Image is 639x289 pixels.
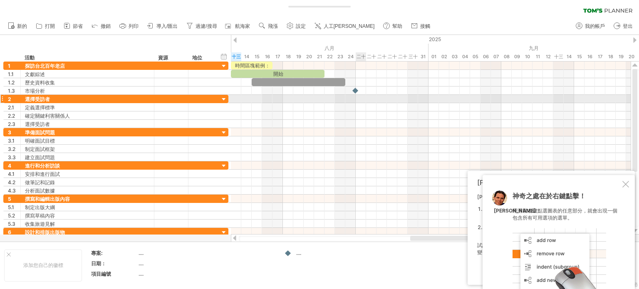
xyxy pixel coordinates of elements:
a: 人工[PERSON_NAME] [312,21,377,32]
font: 15 [577,54,582,59]
font: 市場分析 [25,88,45,94]
div: 2025年9月12日，星期五 [543,52,553,61]
font: 活動 [25,54,35,61]
font: 2.1 [8,104,14,111]
font: 18 [608,54,613,59]
font: [PERSON_NAME]的人工智慧助手 [477,178,579,187]
font: 二十六 [367,54,376,68]
font: 開始 [273,71,283,77]
font: 列印 [129,23,139,29]
font: 02 [441,54,447,59]
div: 2025年9月1日星期一 [428,52,439,61]
font: 09 [514,54,520,59]
font: 明確面試目標 [25,138,55,144]
div: 2025年8月27日星期三 [376,52,387,61]
font: 打開 [45,23,55,29]
div: 2025年8月22日星期五 [324,52,335,61]
font: 制定面試框架 [25,146,55,152]
font: 11 [536,54,540,59]
div: 2025年9月15日星期一 [574,52,585,61]
font: .... [139,271,144,277]
a: 航海家 [224,21,253,32]
div: 2025年8月25日星期一 [356,52,366,61]
font: 歷史資料收集 [25,79,55,86]
font: 21 [317,54,322,59]
a: 撤銷 [89,21,113,32]
font: 4 [8,163,11,169]
font: 制定出版大綱 [25,204,55,210]
a: 接觸 [409,21,433,32]
font: 1.3 [8,88,15,94]
font: 16 [265,54,270,59]
font: .... [139,260,144,267]
div: 2025年9月4日，星期四 [460,52,470,61]
font: 08 [504,54,510,59]
font: 18 [286,54,291,59]
font: 過濾/搜尋 [196,23,217,29]
a: 節省 [62,21,85,32]
font: 設計和排版出版物 [25,229,65,235]
div: 2025年8月15日星期五 [252,52,262,61]
div: 2025年9月14日星期日 [564,52,574,61]
a: 導入/匯出 [145,21,180,32]
a: 過濾/搜尋 [184,21,219,32]
a: 我的帳戶 [574,21,607,32]
a: 打開 [34,21,57,32]
div: 2025年9月9日星期二 [512,52,522,61]
font: 資源 [158,54,168,61]
font: 節省 [73,23,83,29]
div: 2025年8月14日星期四 [241,52,252,61]
font: 人工[PERSON_NAME] [324,23,375,29]
font: 10 [525,54,530,59]
font: 新的 [17,23,27,29]
a: 飛漲 [257,21,280,32]
font: 6 [8,229,11,235]
font: 1.2 [8,79,15,86]
div: 2025年9月6日星期六 [480,52,491,61]
font: 24 [348,54,354,59]
font: 二十九 [398,54,407,68]
div: 2025年8月23日星期六 [335,52,345,61]
font: 撤銷 [101,23,111,29]
font: 安排和進行面試 [25,171,60,177]
font: 地位 [192,54,202,61]
div: 2025年8月26日星期二 [366,52,376,61]
font: 文獻綜述 [25,71,45,77]
div: 2025年8月13日星期三 [231,52,241,61]
font: 15 [255,54,260,59]
font: 建立面試問題 [25,154,55,161]
font: 試試看！您可以使用頂部工具列中的「撤銷」按鈕隨時撤銷這些變更。 [477,242,617,255]
font: 4.1 [8,171,15,177]
font: 2 [8,96,11,102]
font: 準備面試問題 [25,129,55,136]
font: 八月 [324,45,334,51]
div: 2025年9月16日星期二 [585,52,595,61]
font: 3.3 [8,154,16,161]
font: 撰寫草稿內容 [25,212,55,219]
font: 十三 [232,54,241,59]
font: 收集旅遊見解 [25,221,55,227]
div: 2025年8月29日星期五 [397,52,408,61]
font: 選擇受訪者 [25,121,50,127]
font: 3.1 [8,138,15,144]
div: 2025年9月10日星期三 [522,52,532,61]
font: 用滑鼠右鍵點選圖表的任意部分，就會出現一個包含所有可用選項的選單。 [513,207,617,221]
font: 19 [619,54,624,59]
div: 2025年8月30日星期六 [408,52,418,61]
div: 2025年8月31日星期日 [418,52,428,61]
font: 我的帳戶 [585,23,605,29]
a: 列印 [117,21,141,32]
div: 2025年9月8日星期一 [501,52,512,61]
font: 5 [8,196,11,202]
div: 2025年9月20日星期六 [626,52,637,61]
font: 二十八 [388,54,397,68]
font: 20 [306,54,312,59]
font: 06 [483,54,489,59]
font: 01 [431,54,436,59]
font: 做筆記和記錄 [25,179,55,185]
font: 5.3 [8,221,15,227]
div: 2025年9月18日星期四 [605,52,616,61]
div: 2025年9月13日星期六 [553,52,564,61]
font: 導入/匯出 [156,23,178,29]
font: 5.1 [8,204,14,210]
